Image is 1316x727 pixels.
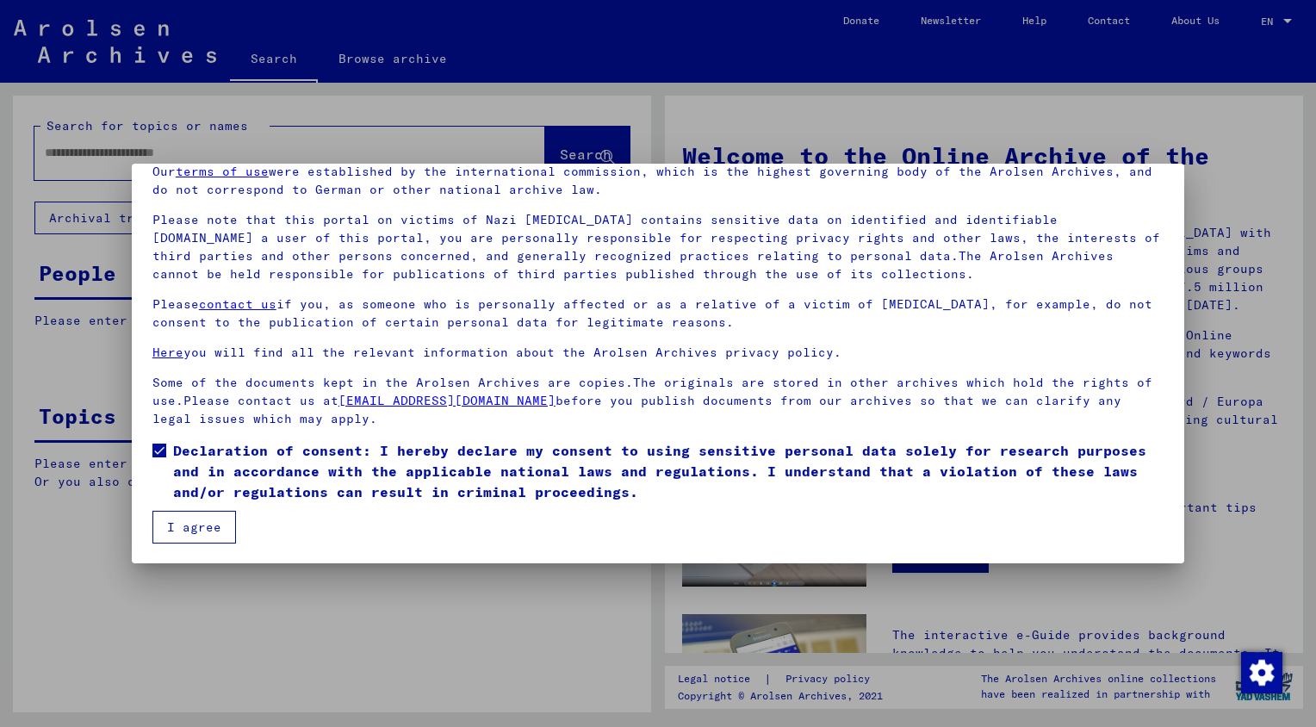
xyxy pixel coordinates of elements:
button: I agree [152,511,236,544]
p: you will find all the relevant information about the Arolsen Archives privacy policy. [152,344,1164,362]
a: terms of use [176,164,269,179]
div: Change consent [1240,651,1282,693]
p: Some of the documents kept in the Arolsen Archives are copies.The originals are stored in other a... [152,374,1164,428]
a: Here [152,345,183,360]
p: Our were established by the international commission, which is the highest governing body of the ... [152,163,1164,199]
img: Change consent [1241,652,1282,693]
p: Please if you, as someone who is personally affected or as a relative of a victim of [MEDICAL_DAT... [152,295,1164,332]
p: Please note that this portal on victims of Nazi [MEDICAL_DATA] contains sensitive data on identif... [152,211,1164,283]
span: Declaration of consent: I hereby declare my consent to using sensitive personal data solely for r... [173,440,1164,502]
a: contact us [199,296,276,312]
a: [EMAIL_ADDRESS][DOMAIN_NAME] [338,393,556,408]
